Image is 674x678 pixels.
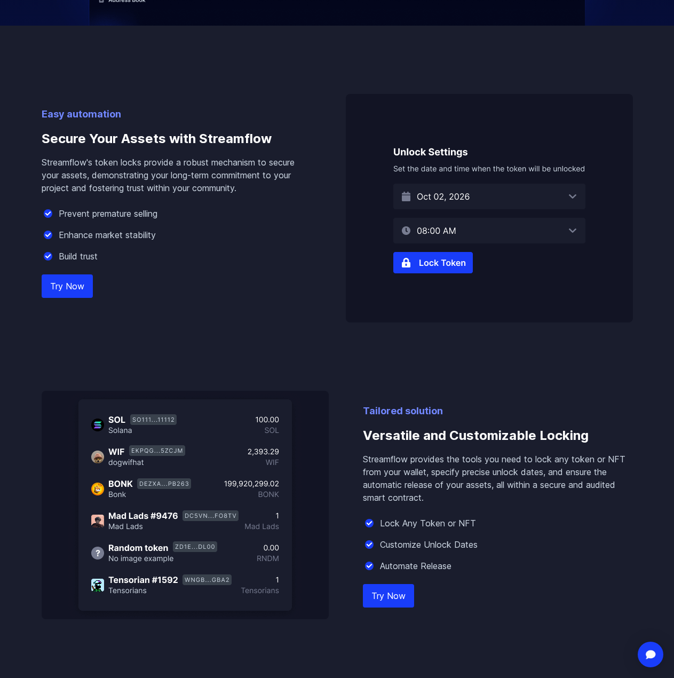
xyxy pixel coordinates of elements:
[59,228,156,241] p: Enhance market stability
[42,122,312,156] h3: Secure Your Assets with Streamflow
[363,419,633,453] h3: Versatile and Customizable Locking
[363,584,414,608] a: Try Now
[59,250,98,263] p: Build trust
[42,391,329,619] img: Versatile and Customizable Locking
[380,538,478,551] p: Customize Unlock Dates
[363,453,633,504] p: Streamflow provides the tools you need to lock any token or NFT from your wallet, specify precise...
[380,517,476,530] p: Lock Any Token or NFT
[346,94,633,322] img: Secure Your Assets with Streamflow
[363,404,633,419] p: Tailored solution
[638,642,663,667] div: Open Intercom Messenger
[42,107,312,122] p: Easy automation
[59,207,157,220] p: Prevent premature selling
[42,156,312,194] p: Streamflow's token locks provide a robust mechanism to secure your assets, demonstrating your lon...
[380,559,451,572] p: Automate Release
[42,274,93,298] a: Try Now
